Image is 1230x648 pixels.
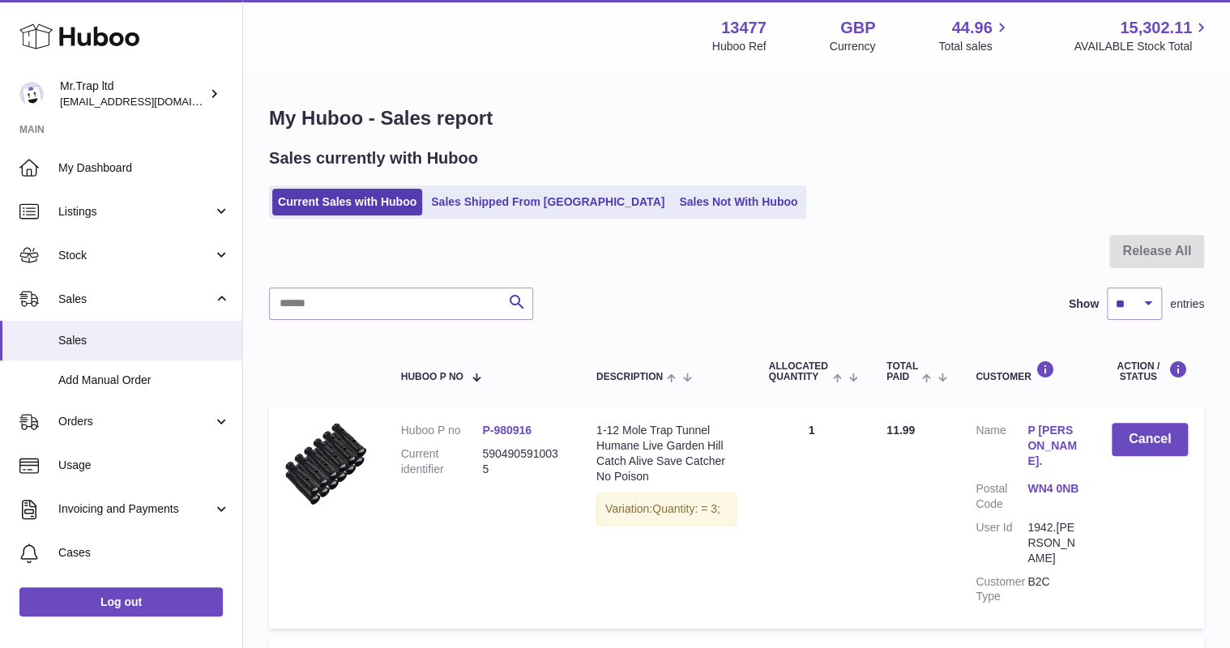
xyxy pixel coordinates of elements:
[1112,360,1188,382] div: Action / Status
[769,361,829,382] span: ALLOCATED Quantity
[482,424,532,437] a: P-980916
[951,17,992,39] span: 44.96
[58,204,213,220] span: Listings
[721,17,767,39] strong: 13477
[58,458,230,473] span: Usage
[596,372,663,382] span: Description
[60,79,206,109] div: Mr.Trap ltd
[425,189,670,215] a: Sales Shipped From [GEOGRAPHIC_DATA]
[285,423,366,504] img: $_57.JPG
[401,423,483,438] dt: Huboo P no
[976,423,1027,473] dt: Name
[269,105,1204,131] h1: My Huboo - Sales report
[886,424,915,437] span: 11.99
[712,39,767,54] div: Huboo Ref
[1027,520,1079,566] dd: 1942.[PERSON_NAME]
[58,248,213,263] span: Stock
[652,502,720,515] span: Quantity: = 3;
[1027,423,1079,469] a: P [PERSON_NAME].
[482,446,564,477] dd: 5904905910035
[58,545,230,561] span: Cases
[19,587,223,616] a: Log out
[976,574,1027,605] dt: Customer Type
[269,147,478,169] h2: Sales currently with Huboo
[1027,574,1079,605] dd: B2C
[401,446,483,477] dt: Current identifier
[830,39,876,54] div: Currency
[60,95,238,108] span: [EMAIL_ADDRESS][DOMAIN_NAME]
[58,414,213,429] span: Orders
[58,160,230,176] span: My Dashboard
[58,292,213,307] span: Sales
[1112,423,1188,456] button: Cancel
[1074,17,1211,54] a: 15,302.11 AVAILABLE Stock Total
[1027,481,1079,497] a: WN4 0NB
[596,492,737,526] div: Variation:
[1069,296,1099,312] label: Show
[58,501,213,517] span: Invoicing and Payments
[596,423,737,484] div: 1-12 Mole Trap Tunnel Humane Live Garden Hill Catch Alive Save Catcher No Poison
[58,373,230,388] span: Add Manual Order
[753,407,870,629] td: 1
[938,17,1010,54] a: 44.96 Total sales
[673,189,803,215] a: Sales Not With Huboo
[401,372,463,382] span: Huboo P no
[1120,17,1192,39] span: 15,302.11
[976,481,1027,512] dt: Postal Code
[58,333,230,348] span: Sales
[976,360,1079,382] div: Customer
[976,520,1027,566] dt: User Id
[886,361,918,382] span: Total paid
[19,82,44,106] img: office@grabacz.eu
[1074,39,1211,54] span: AVAILABLE Stock Total
[272,189,422,215] a: Current Sales with Huboo
[938,39,1010,54] span: Total sales
[1170,296,1204,312] span: entries
[840,17,875,39] strong: GBP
